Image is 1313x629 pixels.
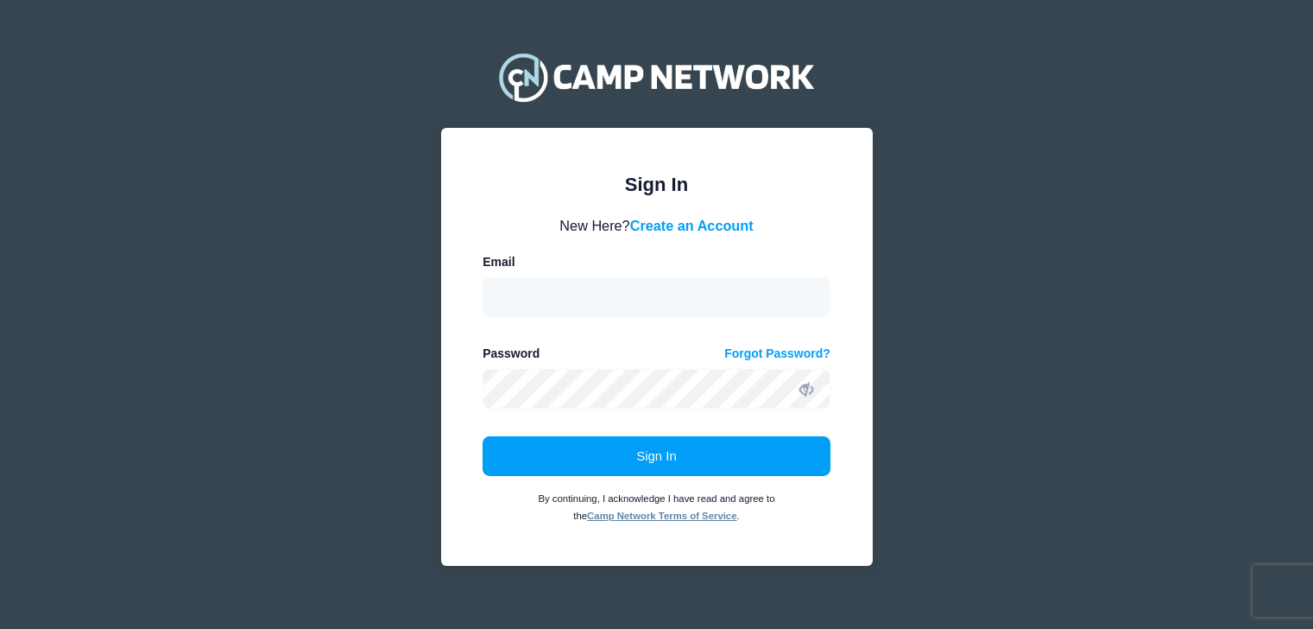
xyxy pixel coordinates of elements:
[483,436,830,476] button: Sign In
[483,345,540,363] label: Password
[630,218,754,233] a: Create an Account
[724,345,830,363] a: Forgot Password?
[483,215,830,236] div: New Here?
[587,511,736,521] a: Camp Network Terms of Service
[491,42,821,111] img: Camp Network
[483,253,514,271] label: Email
[538,493,774,521] small: By continuing, I acknowledge I have read and agree to the .
[483,170,830,199] div: Sign In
